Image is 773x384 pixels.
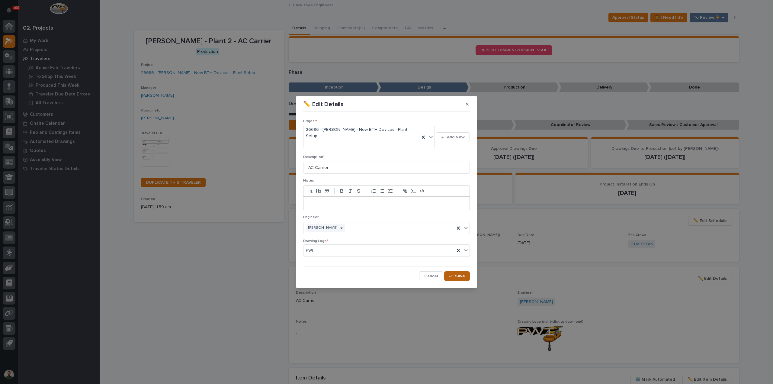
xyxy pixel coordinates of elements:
span: Drawing Logo [303,239,328,243]
span: Cancel [424,273,438,279]
span: 26686 - [PERSON_NAME] - New BTH Devices - Plant Setup [306,127,417,139]
span: Engineer [303,215,319,219]
button: Add New [436,132,470,142]
p: ✏️ Edit Details [303,101,344,108]
span: Project [303,119,317,123]
span: Description [303,155,325,159]
span: Add New [447,134,465,140]
div: [PERSON_NAME] [306,224,338,232]
span: Notes [303,179,314,182]
button: Save [444,271,470,281]
span: PWI [306,247,313,254]
span: Save [455,273,465,279]
button: Cancel [419,271,443,281]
